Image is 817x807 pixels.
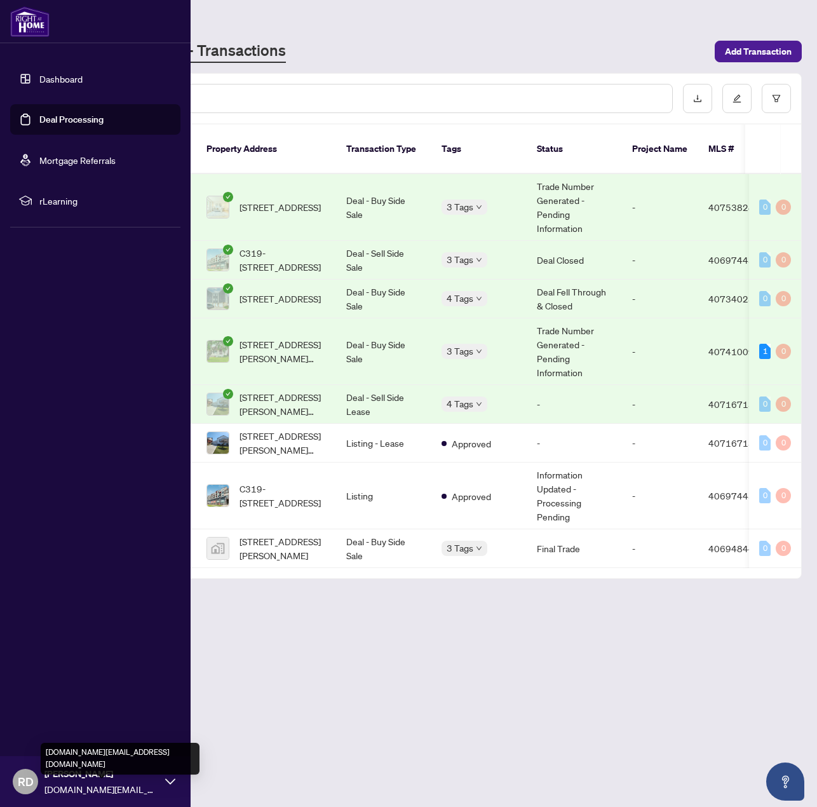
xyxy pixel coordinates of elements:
[476,545,482,552] span: down
[759,397,771,412] div: 0
[759,488,771,503] div: 0
[759,291,771,306] div: 0
[759,344,771,359] div: 1
[527,318,622,385] td: Trade Number Generated - Pending Information
[476,257,482,263] span: down
[240,429,326,457] span: [STREET_ADDRESS][PERSON_NAME][PERSON_NAME]
[527,385,622,424] td: -
[447,252,473,267] span: 3 Tags
[41,743,199,775] div: [DOMAIN_NAME][EMAIL_ADDRESS][DOMAIN_NAME]
[776,200,791,215] div: 0
[693,94,702,103] span: download
[759,435,771,451] div: 0
[223,283,233,294] span: check-circle
[207,538,229,559] img: thumbnail-img
[207,249,229,271] img: thumbnail-img
[447,344,473,358] span: 3 Tags
[622,385,698,424] td: -
[431,125,527,174] th: Tags
[733,94,741,103] span: edit
[39,114,104,125] a: Deal Processing
[39,73,83,85] a: Dashboard
[776,541,791,556] div: 0
[527,280,622,318] td: Deal Fell Through & Closed
[622,529,698,568] td: -
[447,291,473,306] span: 4 Tags
[240,390,326,418] span: [STREET_ADDRESS][PERSON_NAME][PERSON_NAME]
[759,541,771,556] div: 0
[223,245,233,255] span: check-circle
[240,292,321,306] span: [STREET_ADDRESS]
[44,782,159,796] span: [DOMAIN_NAME][EMAIL_ADDRESS][DOMAIN_NAME]
[776,488,791,503] div: 0
[223,336,233,346] span: check-circle
[223,389,233,399] span: check-circle
[766,763,804,801] button: Open asap
[776,291,791,306] div: 0
[527,529,622,568] td: Final Trade
[39,154,116,166] a: Mortgage Referrals
[39,194,172,208] span: rLearning
[708,543,754,554] span: 40694844
[776,435,791,451] div: 0
[622,125,698,174] th: Project Name
[776,252,791,268] div: 0
[772,94,781,103] span: filter
[336,463,431,529] td: Listing
[622,424,698,463] td: -
[476,295,482,302] span: down
[527,424,622,463] td: -
[622,241,698,280] td: -
[207,393,229,415] img: thumbnail-img
[476,204,482,210] span: down
[762,84,791,113] button: filter
[207,341,229,362] img: thumbnail-img
[476,401,482,407] span: down
[240,482,326,510] span: C319-[STREET_ADDRESS]
[708,398,754,410] span: 40716713
[622,280,698,318] td: -
[207,485,229,506] img: thumbnail-img
[336,125,431,174] th: Transaction Type
[622,318,698,385] td: -
[452,489,491,503] span: Approved
[240,534,326,562] span: [STREET_ADDRESS][PERSON_NAME]
[240,200,321,214] span: [STREET_ADDRESS]
[196,125,336,174] th: Property Address
[622,463,698,529] td: -
[527,174,622,241] td: Trade Number Generated - Pending Information
[698,125,774,174] th: MLS #
[708,293,754,304] span: 40734023
[18,773,34,790] span: RD
[10,6,50,37] img: logo
[725,41,792,62] span: Add Transaction
[683,84,712,113] button: download
[240,337,326,365] span: [STREET_ADDRESS][PERSON_NAME][PERSON_NAME]
[447,397,473,411] span: 4 Tags
[452,437,491,451] span: Approved
[708,490,754,501] span: 40697443
[759,252,771,268] div: 0
[776,344,791,359] div: 0
[336,529,431,568] td: Deal - Buy Side Sale
[722,84,752,113] button: edit
[336,318,431,385] td: Deal - Buy Side Sale
[240,246,326,274] span: C319-[STREET_ADDRESS]
[776,397,791,412] div: 0
[476,348,482,355] span: down
[336,174,431,241] td: Deal - Buy Side Sale
[207,196,229,218] img: thumbnail-img
[708,437,754,449] span: 40716713
[708,254,754,266] span: 40697443
[336,280,431,318] td: Deal - Buy Side Sale
[527,463,622,529] td: Information Updated - Processing Pending
[708,201,754,213] span: 40753828
[527,125,622,174] th: Status
[207,432,229,454] img: thumbnail-img
[715,41,802,62] button: Add Transaction
[447,541,473,555] span: 3 Tags
[336,241,431,280] td: Deal - Sell Side Sale
[207,288,229,309] img: thumbnail-img
[336,424,431,463] td: Listing - Lease
[223,192,233,202] span: check-circle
